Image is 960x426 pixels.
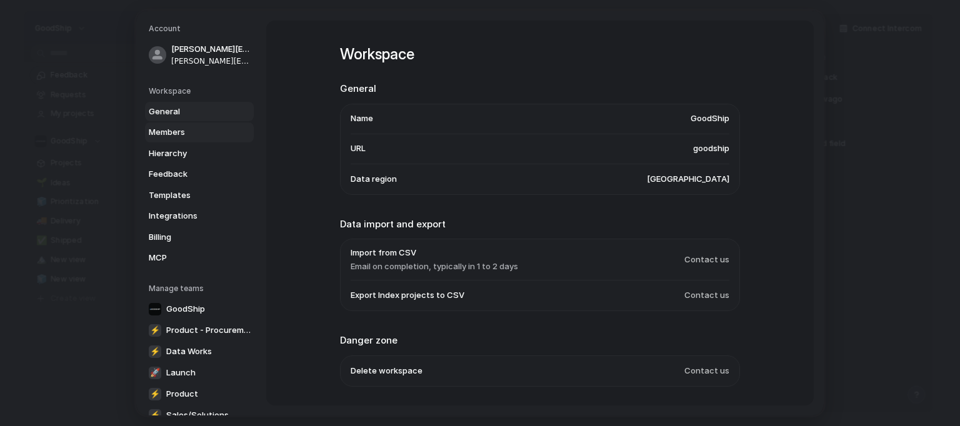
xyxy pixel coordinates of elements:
[149,23,254,34] h5: Account
[149,345,161,358] div: ⚡
[145,384,257,404] a: ⚡Product
[340,334,740,348] h2: Danger zone
[145,186,254,206] a: Templates
[166,367,196,379] span: Launch
[171,43,251,56] span: [PERSON_NAME][EMAIL_ADDRESS][DOMAIN_NAME]
[171,56,251,67] span: [PERSON_NAME][EMAIL_ADDRESS][DOMAIN_NAME]
[149,409,161,422] div: ⚡
[149,283,254,294] h5: Manage teams
[145,122,254,142] a: Members
[166,303,205,315] span: GoodShip
[166,324,254,337] span: Product - Procurement
[149,168,229,181] span: Feedback
[340,217,740,232] h2: Data import and export
[145,320,257,340] a: ⚡Product - Procurement
[149,252,229,264] span: MCP
[145,39,254,71] a: [PERSON_NAME][EMAIL_ADDRESS][DOMAIN_NAME][PERSON_NAME][EMAIL_ADDRESS][DOMAIN_NAME]
[145,299,257,319] a: GoodShip
[149,126,229,139] span: Members
[145,342,257,362] a: ⚡Data Works
[145,248,254,268] a: MCP
[149,147,229,160] span: Hierarchy
[351,365,422,377] span: Delete workspace
[145,363,257,383] a: 🚀Launch
[145,405,257,425] a: ⚡Sales/Solutions
[149,324,161,337] div: ⚡
[340,43,740,66] h1: Workspace
[684,365,729,377] span: Contact us
[351,260,518,273] span: Email on completion, typically in 1 to 2 days
[149,189,229,202] span: Templates
[351,289,464,302] span: Export Index projects to CSV
[351,142,366,155] span: URL
[145,206,254,226] a: Integrations
[149,388,161,400] div: ⚡
[149,86,254,97] h5: Workspace
[149,106,229,118] span: General
[351,173,397,186] span: Data region
[166,345,212,358] span: Data Works
[145,144,254,164] a: Hierarchy
[684,254,729,266] span: Contact us
[166,388,198,400] span: Product
[691,112,729,125] span: GoodShip
[149,210,229,222] span: Integrations
[149,367,161,379] div: 🚀
[351,112,373,125] span: Name
[166,409,229,422] span: Sales/Solutions
[351,247,518,259] span: Import from CSV
[647,173,729,186] span: [GEOGRAPHIC_DATA]
[145,227,254,247] a: Billing
[145,164,254,184] a: Feedback
[149,231,229,244] span: Billing
[684,289,729,302] span: Contact us
[340,82,740,96] h2: General
[145,102,254,122] a: General
[693,142,729,155] span: goodship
